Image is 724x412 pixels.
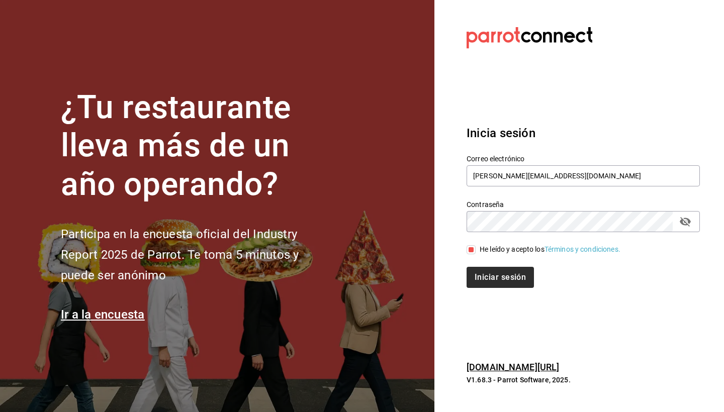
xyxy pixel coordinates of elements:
[467,200,700,208] label: Contraseña
[480,244,620,255] div: He leído y acepto los
[61,224,332,285] h2: Participa en la encuesta oficial del Industry Report 2025 de Parrot. Te toma 5 minutos y puede se...
[467,362,559,372] a: [DOMAIN_NAME][URL]
[61,307,145,322] a: Ir a la encuesta
[467,155,700,162] label: Correo electrónico
[677,213,694,230] button: passwordField
[61,88,332,204] h1: ¿Tu restaurante lleva más de un año operando?
[467,124,700,142] h3: Inicia sesión
[545,245,620,253] a: Términos y condiciones.
[467,165,700,186] input: Ingresa tu correo electrónico
[467,375,700,385] p: V1.68.3 - Parrot Software, 2025.
[467,267,534,288] button: Iniciar sesión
